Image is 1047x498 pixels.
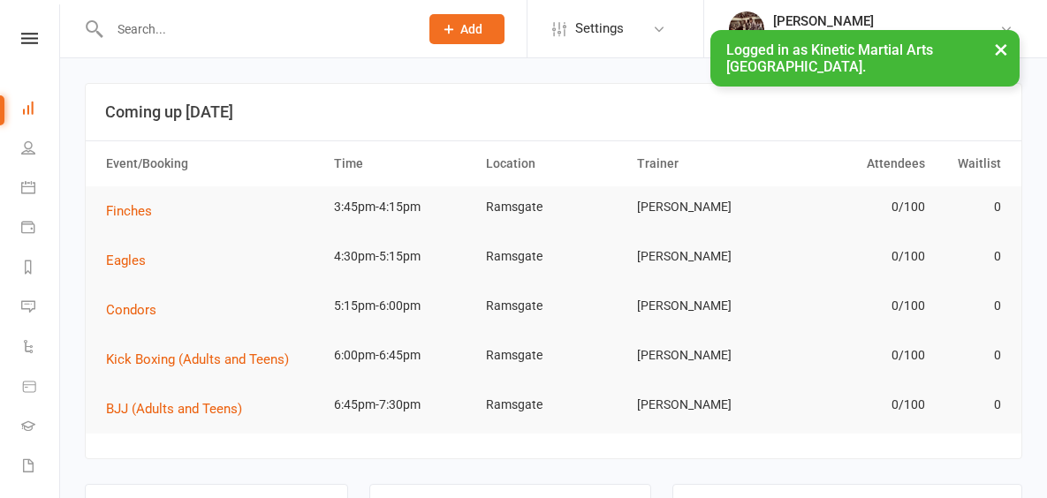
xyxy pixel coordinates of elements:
span: Condors [106,302,156,318]
td: [PERSON_NAME] [629,384,781,426]
th: Location [478,141,630,186]
td: Ramsgate [478,186,630,228]
button: Kick Boxing (Adults and Teens) [106,349,301,370]
th: Waitlist [933,141,1009,186]
span: Finches [106,203,152,219]
td: 5:15pm-6:00pm [326,285,478,327]
td: 0 [933,236,1009,277]
th: Event/Booking [98,141,326,186]
td: 0 [933,384,1009,426]
td: 0 [933,285,1009,327]
span: Settings [575,9,624,49]
td: 4:30pm-5:15pm [326,236,478,277]
a: Product Sales [21,368,61,408]
span: Add [460,22,482,36]
span: Eagles [106,253,146,268]
div: [PERSON_NAME] [773,13,999,29]
a: Dashboard [21,90,61,130]
a: Payments [21,209,61,249]
span: Kick Boxing (Adults and Teens) [106,351,289,367]
button: BJJ (Adults and Teens) [106,398,254,419]
td: [PERSON_NAME] [629,186,781,228]
img: thumb_image1665806850.png [729,11,764,47]
td: 0/100 [781,186,933,228]
a: Calendar [21,170,61,209]
span: Logged in as Kinetic Martial Arts [GEOGRAPHIC_DATA]. [726,41,933,75]
th: Trainer [629,141,781,186]
td: 6:45pm-7:30pm [326,384,478,426]
td: Ramsgate [478,236,630,277]
button: × [985,30,1017,68]
td: 0/100 [781,236,933,277]
th: Attendees [781,141,933,186]
td: 3:45pm-4:15pm [326,186,478,228]
button: Add [429,14,505,44]
td: Ramsgate [478,384,630,426]
a: Reports [21,249,61,289]
td: Ramsgate [478,335,630,376]
button: Eagles [106,250,158,271]
td: 0/100 [781,384,933,426]
td: [PERSON_NAME] [629,335,781,376]
a: People [21,130,61,170]
button: Condors [106,299,169,321]
td: 0/100 [781,285,933,327]
button: Finches [106,200,164,222]
td: 0 [933,335,1009,376]
td: 0/100 [781,335,933,376]
td: 0 [933,186,1009,228]
div: Kinetic Martial Arts [GEOGRAPHIC_DATA] [773,29,999,45]
h3: Coming up [DATE] [105,103,1002,121]
td: [PERSON_NAME] [629,285,781,327]
span: BJJ (Adults and Teens) [106,401,242,417]
input: Search... [104,17,406,41]
th: Time [326,141,478,186]
td: Ramsgate [478,285,630,327]
td: 6:00pm-6:45pm [326,335,478,376]
td: [PERSON_NAME] [629,236,781,277]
